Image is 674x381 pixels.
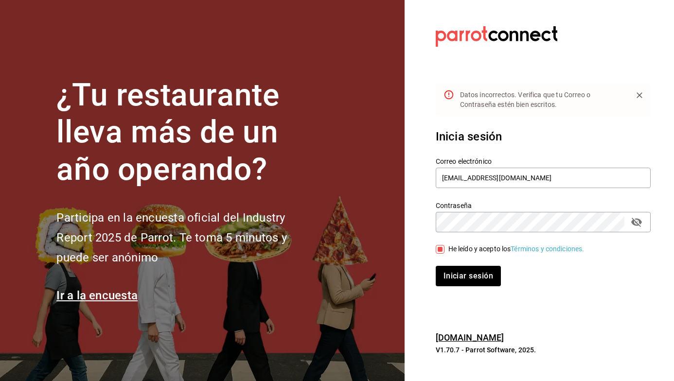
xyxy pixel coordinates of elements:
div: Datos incorrectos. Verifica que tu Correo o Contraseña estén bien escritos. [460,86,624,113]
button: Close [632,88,647,103]
button: passwordField [628,214,645,230]
input: Ingresa tu correo electrónico [436,168,651,188]
div: He leído y acepto los [448,244,585,254]
p: V1.70.7 - Parrot Software, 2025. [436,345,651,355]
a: Términos y condiciones. [511,245,584,253]
label: Contraseña [436,202,651,208]
a: [DOMAIN_NAME] [436,332,504,343]
a: Ir a la encuesta [56,289,138,302]
label: Correo electrónico [436,157,651,164]
h3: Inicia sesión [436,128,651,145]
h2: Participa en la encuesta oficial del Industry Report 2025 de Parrot. Te toma 5 minutos y puede se... [56,208,319,267]
h1: ¿Tu restaurante lleva más de un año operando? [56,77,319,189]
button: Iniciar sesión [436,266,501,286]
